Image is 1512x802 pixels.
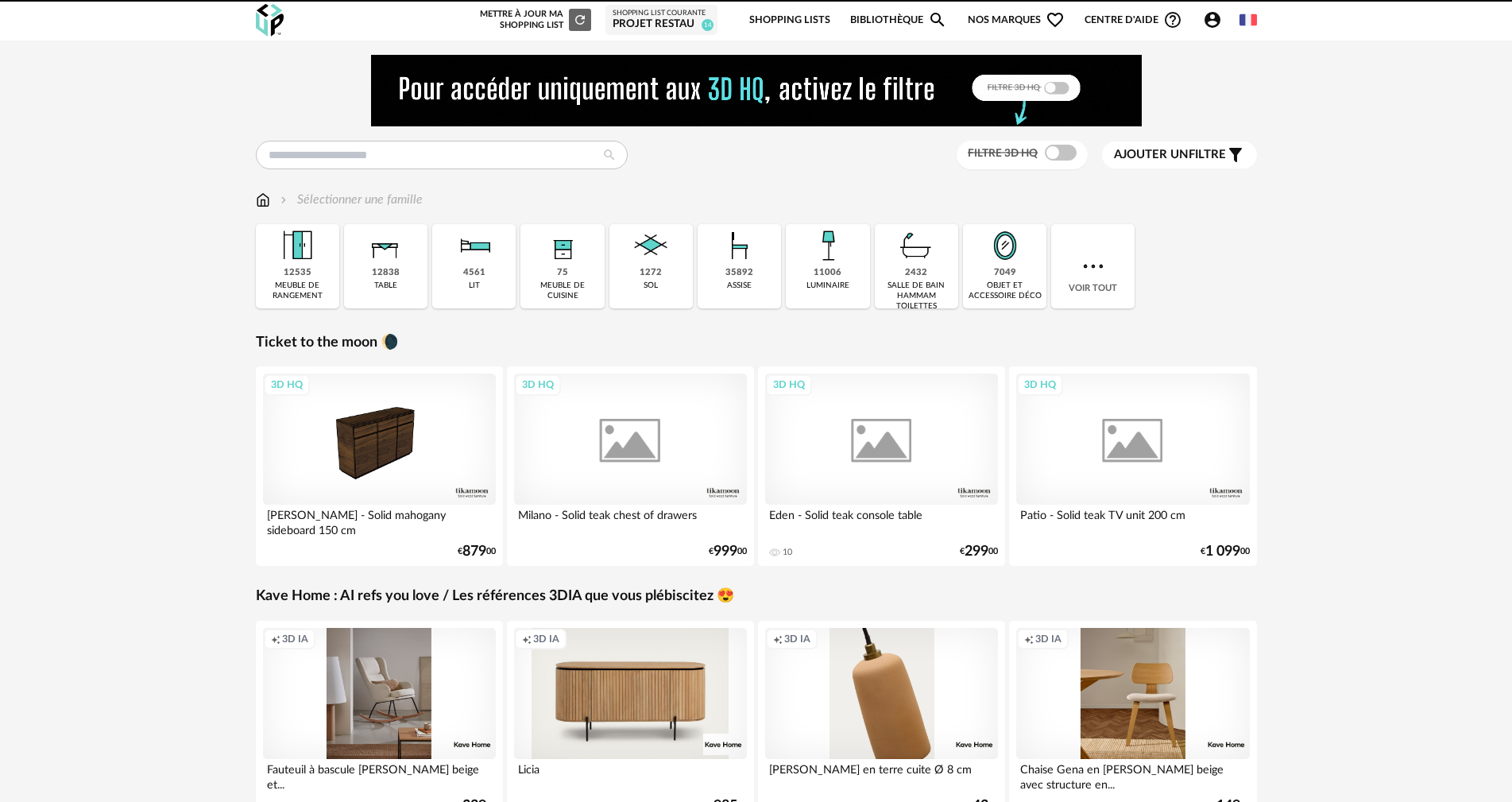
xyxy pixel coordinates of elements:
img: Rangement.png [541,224,584,267]
span: 14 [702,19,713,31]
span: filtre [1114,147,1226,163]
span: Creation icon [271,633,280,645]
span: 299 [965,546,988,557]
div: 11006 [814,267,841,279]
div: [PERSON_NAME] en terre cuite Ø 8 cm [765,759,999,791]
span: Centre d'aideHelp Circle Outline icon [1085,10,1182,29]
span: Ajouter un [1114,149,1189,161]
span: 3D IA [1035,633,1061,645]
span: Filtre 3D HQ [968,148,1038,159]
span: Help Circle Outline icon [1163,10,1182,29]
img: Assise.png [718,224,761,267]
div: PROJET RESTAU [613,17,710,32]
div: 12535 [284,267,311,279]
a: Kave Home : AI refs you love / Les références 3DIA que vous plébiscitez 😍 [256,587,734,606]
div: 35892 [725,267,753,279]
img: more.7b13dc1.svg [1079,252,1108,281]
div: 3D HQ [1017,374,1063,395]
div: Fauteuil à bascule [PERSON_NAME] beige et... [263,759,497,791]
div: € 00 [960,546,998,557]
div: luminaire [806,281,849,291]
div: table [374,281,397,291]
img: Miroir.png [984,224,1027,267]
a: BibliothèqueMagnify icon [850,2,947,39]
img: Literie.png [453,224,496,267]
div: 2432 [905,267,927,279]
div: objet et accessoire déco [968,281,1042,301]
button: Ajouter unfiltre Filter icon [1102,141,1257,169]
span: Refresh icon [573,15,587,24]
div: Milano - Solid teak chest of drawers [514,505,748,537]
div: Patio - Solid teak TV unit 200 cm [1016,505,1250,537]
div: € 00 [458,546,496,557]
span: Creation icon [522,633,532,645]
img: fr [1239,11,1257,29]
div: 3D HQ [264,374,310,395]
span: Creation icon [1024,633,1034,645]
span: 3D IA [784,633,810,645]
div: 4561 [463,267,485,279]
div: meuble de cuisine [525,281,599,301]
img: Salle%20de%20bain.png [895,224,938,267]
a: 3D HQ Patio - Solid teak TV unit 200 cm €1 09900 [1009,366,1257,566]
img: NEW%20NEW%20HQ%20NEW_V1.gif [371,55,1142,126]
div: 75 [557,267,568,279]
span: 3D IA [282,633,308,645]
img: svg+xml;base64,PHN2ZyB3aWR0aD0iMTYiIGhlaWdodD0iMTciIHZpZXdCb3g9IjAgMCAxNiAxNyIgZmlsbD0ibm9uZSIgeG... [256,191,270,209]
div: Shopping List courante [613,9,710,18]
div: Eden - Solid teak console table [765,505,999,537]
div: 10 [783,547,792,558]
span: Nos marques [968,2,1065,39]
div: salle de bain hammam toilettes [880,281,953,312]
div: Sélectionner une famille [277,191,423,209]
div: 12838 [372,267,400,279]
a: Ticket to the moon 🌘 [256,334,398,352]
div: € 00 [1201,546,1250,557]
span: 999 [713,546,737,557]
span: 3D IA [533,633,559,645]
div: 3D HQ [766,374,812,395]
img: Meuble%20de%20rangement.png [276,224,319,267]
div: € 00 [709,546,747,557]
span: 879 [462,546,486,557]
div: 7049 [994,267,1016,279]
a: Shopping List courante PROJET RESTAU 14 [613,9,710,32]
div: Chaise Gena en [PERSON_NAME] beige avec structure en... [1016,759,1250,791]
img: OXP [256,4,284,37]
span: Filter icon [1226,145,1245,165]
div: 3D HQ [515,374,561,395]
div: sol [644,281,658,291]
div: assise [727,281,752,291]
a: Shopping Lists [749,2,830,39]
div: Voir tout [1051,224,1135,308]
a: 3D HQ Eden - Solid teak console table 10 €29900 [758,366,1006,566]
div: lit [469,281,480,291]
span: Magnify icon [928,10,947,29]
div: Mettre à jour ma Shopping List [477,9,591,31]
img: Luminaire.png [806,224,849,267]
span: Account Circle icon [1203,10,1222,29]
a: 3D HQ [PERSON_NAME] - Solid mahogany sideboard 150 cm €87900 [256,366,504,566]
span: 1 099 [1205,546,1240,557]
span: Heart Outline icon [1046,10,1065,29]
div: Licia [514,759,748,791]
img: Table.png [364,224,407,267]
a: 3D HQ Milano - Solid teak chest of drawers €99900 [507,366,755,566]
img: svg+xml;base64,PHN2ZyB3aWR0aD0iMTYiIGhlaWdodD0iMTYiIHZpZXdCb3g9IjAgMCAxNiAxNiIgZmlsbD0ibm9uZSIgeG... [277,191,290,209]
div: 1272 [640,267,662,279]
div: meuble de rangement [261,281,334,301]
span: Account Circle icon [1203,10,1229,29]
div: [PERSON_NAME] - Solid mahogany sideboard 150 cm [263,505,497,537]
img: Sol.png [629,224,672,267]
span: Creation icon [773,633,783,645]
